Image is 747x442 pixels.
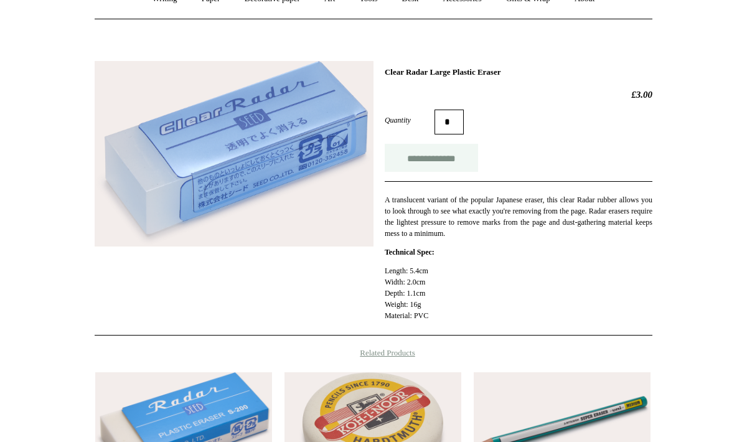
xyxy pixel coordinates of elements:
[385,89,652,100] h2: £3.00
[385,115,435,126] label: Quantity
[385,67,652,77] h1: Clear Radar Large Plastic Eraser
[385,248,435,256] strong: Technical Spec:
[95,61,374,247] img: Clear Radar Large Plastic Eraser
[385,194,652,239] p: A translucent variant of the popular Japanese eraser, this clear Radar rubber allows you to look ...
[62,348,685,358] h4: Related Products
[385,265,652,321] p: Length: 5.4cm Width: 2.0cm Depth: 1.1cm Weight: 16g Material: PVC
